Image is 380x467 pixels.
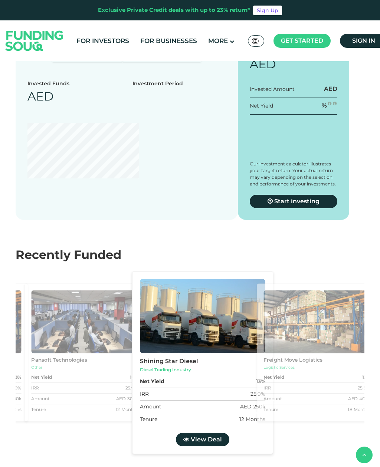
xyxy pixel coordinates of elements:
div: Invested Funds [27,80,69,88]
i: 10 forecasted net yield ~ 19.6% IRR [333,101,337,106]
span: Net Yield [250,102,273,109]
a: Start investing [250,195,337,208]
div: AED 400k [348,395,370,402]
div: Shining Star Diesel [140,357,265,366]
img: SA Flag [252,38,259,44]
div: Diesel Trading Industry [140,366,265,373]
div: IRR [140,390,149,398]
span: Get started [281,37,323,44]
strong: 13% [14,374,22,381]
div: 12 Months [239,415,265,423]
strong: Net Yield [140,378,164,385]
a: Sign Up [253,6,282,15]
a: View Deal [176,433,229,446]
img: Business Image [31,290,138,353]
a: For Businesses [138,35,199,47]
label: Balanced Auto-investing [52,49,122,62]
div: Exclusive Private Credit deals with up to 23% return* [98,6,250,14]
strong: 13% [256,378,265,385]
div: Other [31,365,138,370]
span: % [322,102,327,109]
span: Our investment calculator illustrates your target return. Your actual return may vary depending o... [250,161,336,187]
div: Invested Amount [250,85,295,93]
strong: 13% [363,374,370,381]
div: AED 300k [116,395,138,402]
span: View Deal [191,436,222,443]
div: IRR [31,385,39,391]
div: Amount [140,403,161,411]
div: Logistic Services [264,365,370,370]
div: 18 Months [348,406,370,413]
span: Start investing [274,198,320,205]
button: back [356,447,373,463]
img: Business Image [264,290,370,353]
div: 25.9% [250,390,265,398]
div: IRR [264,385,271,391]
label: Conservative Auto-investing [122,49,201,62]
div: 12 Months [116,406,138,413]
div: Freight Move Logistics [264,356,370,364]
img: Business Image [140,279,265,353]
span: AED [250,57,276,71]
span: AED [27,89,53,103]
div: Amount [264,395,282,402]
strong: Net Yield [31,374,52,381]
div: Pansoft Technologies [31,356,138,364]
div: 25.9% [125,385,138,391]
div: Amount [31,395,49,402]
strong: 13% [130,374,138,381]
span: Sign in [352,37,375,44]
span: Recently Funded [16,247,121,262]
div: Investment Period [132,80,183,88]
div: Tenure [140,415,157,423]
i: 15 forecasted net yield ~ 23% IRR [328,101,331,106]
a: For Investors [75,35,131,47]
div: Tenure [31,406,46,413]
strong: Net Yield [264,374,285,381]
div: 25.9% [358,385,370,391]
div: AED 250k [240,403,265,411]
div: Basic radio toggle button group [52,49,201,62]
div: Tenure [264,406,279,413]
span: AED [324,85,337,92]
span: More [208,37,228,45]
